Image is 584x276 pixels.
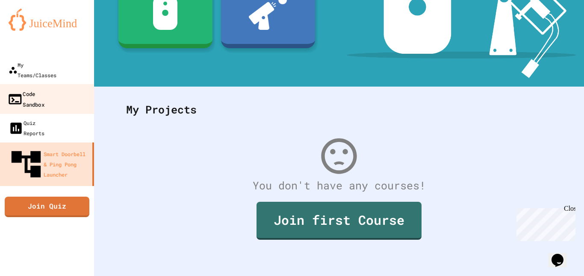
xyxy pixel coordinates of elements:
[257,202,422,240] a: Join first Course
[548,242,575,267] iframe: chat widget
[9,60,56,80] div: My Teams/Classes
[5,197,89,217] a: Join Quiz
[3,3,59,54] div: Chat with us now!Close
[9,9,86,31] img: logo-orange.svg
[513,205,575,241] iframe: chat widget
[9,147,89,182] div: Smart Doorbell & Ping Pong Launcher
[118,177,560,194] div: You don't have any courses!
[7,88,44,109] div: Code Sandbox
[118,93,560,126] div: My Projects
[9,118,44,138] div: Quiz Reports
